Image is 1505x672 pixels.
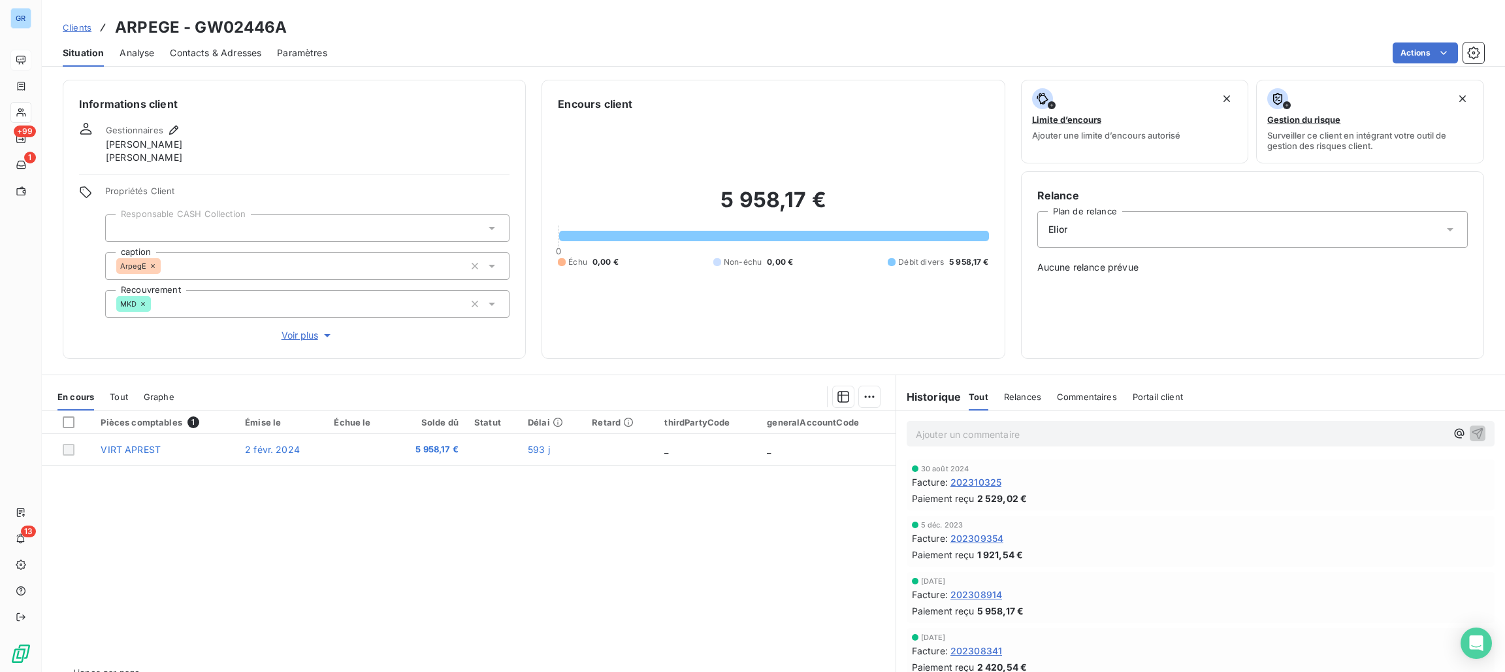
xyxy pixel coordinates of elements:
span: Limite d’encours [1032,114,1101,125]
span: Facture : [912,531,948,545]
span: 0,00 € [767,256,793,268]
span: 593 j [528,444,550,455]
button: Limite d’encoursAjouter une limite d’encours autorisé [1021,80,1249,163]
span: 202310325 [950,475,1001,489]
span: Paiement reçu [912,548,975,562]
span: Voir plus [282,329,334,342]
span: Clients [63,22,91,33]
span: Propriétés Client [105,186,510,204]
span: 0,00 € [592,256,619,268]
button: Voir plus [105,328,510,343]
span: 202308341 [950,644,1002,658]
span: 202309354 [950,531,1003,545]
span: Facture : [912,475,948,489]
span: 1 [24,152,36,163]
a: Clients [63,21,91,34]
span: 0 [556,246,561,256]
span: Paiement reçu [912,604,975,618]
span: 202308914 [950,588,1002,601]
div: Retard [592,417,649,428]
span: Contacts & Adresses [170,46,261,59]
span: Commentaires [1057,392,1117,402]
span: 5 958,17 € [400,443,459,456]
span: Ajouter une limite d’encours autorisé [1032,130,1180,141]
span: Surveiller ce client en intégrant votre outil de gestion des risques client. [1267,130,1473,151]
span: +99 [14,126,36,137]
button: Actions [1393,42,1458,63]
span: [DATE] [921,577,946,585]
span: Non-échu [724,256,762,268]
h3: ARPEGE - GW02446A [115,16,287,39]
span: VIRT APREST [101,444,161,455]
div: Émise le [245,417,318,428]
span: Elior [1048,223,1068,236]
div: generalAccountCode [767,417,887,428]
div: Délai [528,417,576,428]
input: Ajouter une valeur [116,222,127,234]
span: _ [767,444,771,455]
span: Facture : [912,588,948,601]
span: 5 déc. 2023 [921,521,963,529]
span: Gestion du risque [1267,114,1340,125]
div: Pièces comptables [101,416,229,428]
span: Tout [110,392,128,402]
span: MKD [120,300,137,308]
span: 1 [187,416,199,428]
img: Logo LeanPay [10,643,31,664]
span: 5 958,17 € [949,256,989,268]
span: [DATE] [921,633,946,641]
div: Statut [474,417,512,428]
span: 1 921,54 € [977,548,1024,562]
span: Paiement reçu [912,492,975,505]
div: Échue le [334,417,384,428]
span: Gestionnaires [106,125,163,135]
div: Open Intercom Messenger [1461,628,1492,659]
div: Solde dû [400,417,459,428]
span: Débit divers [898,256,944,268]
span: Paramètres [277,46,327,59]
span: En cours [57,392,94,402]
span: Facture : [912,644,948,658]
h2: 5 958,17 € [558,187,988,226]
span: Graphe [144,392,174,402]
span: 2 févr. 2024 [245,444,300,455]
span: Tout [969,392,988,402]
span: Aucune relance prévue [1037,261,1468,274]
span: 5 958,17 € [977,604,1024,618]
span: 2 529,02 € [977,492,1028,505]
span: Portail client [1133,392,1183,402]
span: 13 [21,526,36,537]
h6: Informations client [79,96,510,112]
h6: Historique [896,389,962,405]
span: Situation [63,46,104,59]
span: _ [664,444,668,455]
h6: Encours client [558,96,632,112]
input: Ajouter une valeur [151,298,161,310]
span: 30 août 2024 [921,465,969,473]
div: GR [10,8,31,29]
button: Gestion du risqueSurveiller ce client en intégrant votre outil de gestion des risques client. [1256,80,1484,163]
div: thirdPartyCode [664,417,751,428]
input: Ajouter une valeur [161,260,171,272]
span: Échu [568,256,587,268]
span: Analyse [120,46,154,59]
span: [PERSON_NAME] [106,151,182,164]
span: [PERSON_NAME] [106,138,182,151]
span: ArpegE [120,262,146,270]
span: Relances [1004,392,1041,402]
h6: Relance [1037,188,1468,203]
